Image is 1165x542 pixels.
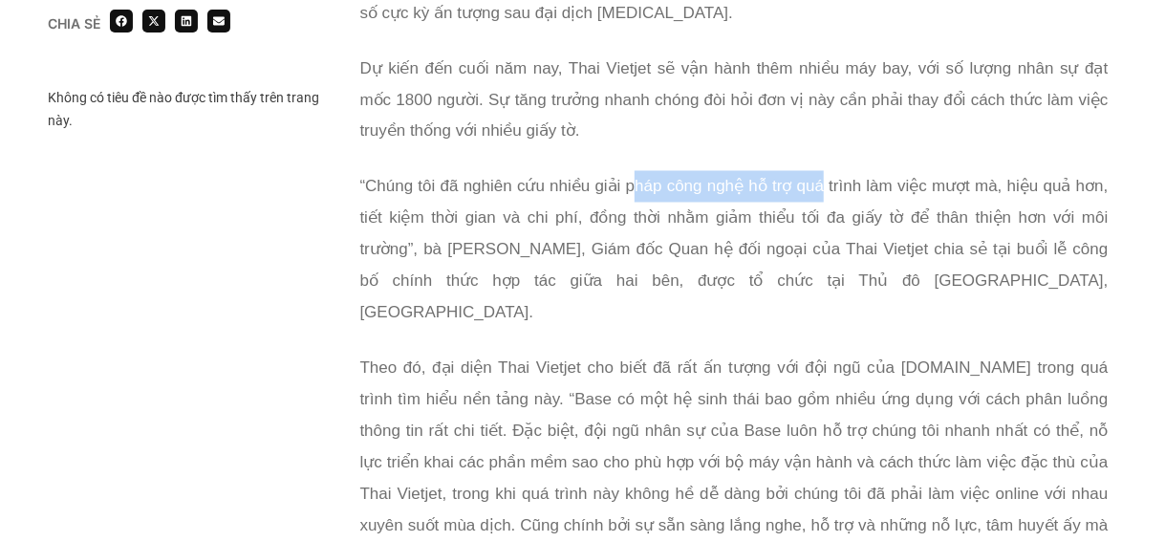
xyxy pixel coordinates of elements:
[48,17,100,31] div: Chia sẻ
[360,178,1109,322] span: “Chúng tôi đã nghiên cứu nhiều giải pháp công nghệ hỗ trợ quá trình làm việc mượt mà, hiệu quả hơ...
[360,59,1109,141] span: Dự kiến đến cuối năm nay, Thai Vietjet sẽ vận hành thêm nhiều máy bay, với số lượng nhân sự đạt m...
[175,10,198,33] div: Share on linkedin
[110,10,133,33] div: Share on facebook
[207,10,230,33] div: Share on email
[48,86,332,132] div: Không có tiêu đề nào được tìm thấy trên trang này.
[142,10,165,33] div: Share on x-twitter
